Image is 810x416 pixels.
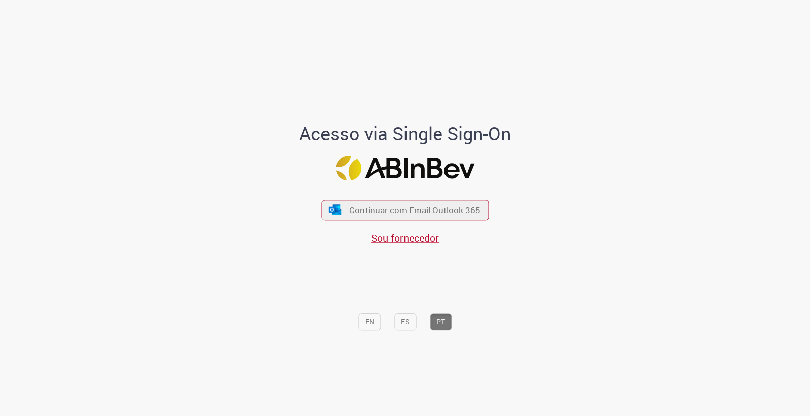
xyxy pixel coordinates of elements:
h1: Acesso via Single Sign-On [265,124,546,144]
button: ícone Azure/Microsoft 360 Continuar com Email Outlook 365 [321,200,489,220]
a: Sou fornecedor [371,231,439,245]
img: ícone Azure/Microsoft 360 [328,204,342,215]
button: ES [394,313,416,330]
img: Logo ABInBev [336,156,474,181]
span: Continuar com Email Outlook 365 [349,204,480,216]
button: EN [358,313,381,330]
button: PT [430,313,452,330]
